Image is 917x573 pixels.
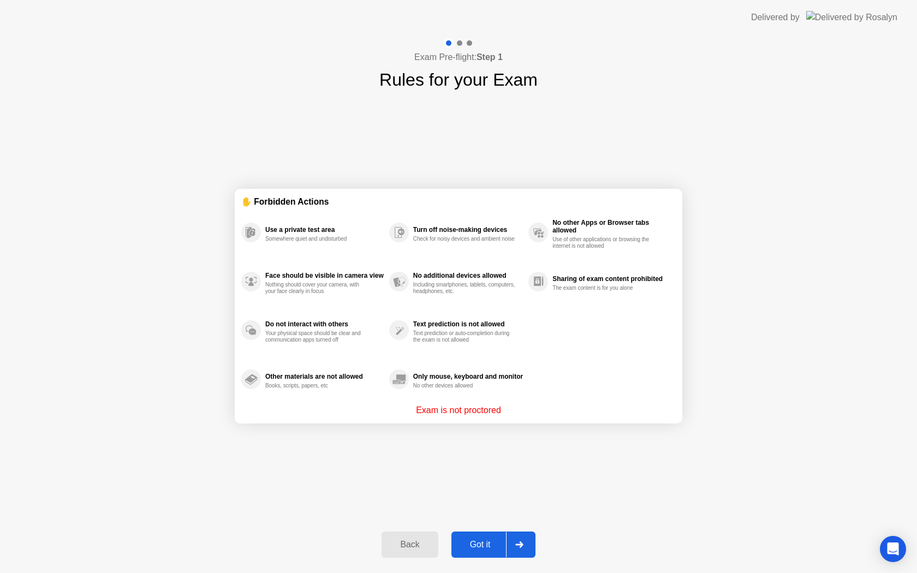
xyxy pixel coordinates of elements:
[413,236,516,242] div: Check for noisy devices and ambient noise
[265,330,368,343] div: Your physical space should be clear and communication apps turned off
[265,226,384,234] div: Use a private test area
[477,52,503,62] b: Step 1
[413,226,523,234] div: Turn off noise-making devices
[416,404,501,417] p: Exam is not proctored
[265,383,368,389] div: Books, scripts, papers, etc
[552,236,656,249] div: Use of other applications or browsing the internet is not allowed
[806,11,897,23] img: Delivered by Rosalyn
[451,532,535,558] button: Got it
[455,540,506,550] div: Got it
[880,536,906,562] div: Open Intercom Messenger
[265,272,384,279] div: Face should be visible in camera view
[414,51,503,64] h4: Exam Pre-flight:
[241,195,676,208] div: ✋ Forbidden Actions
[413,330,516,343] div: Text prediction or auto-completion during the exam is not allowed
[413,320,523,328] div: Text prediction is not allowed
[413,272,523,279] div: No additional devices allowed
[379,67,538,93] h1: Rules for your Exam
[552,219,670,234] div: No other Apps or Browser tabs allowed
[751,11,800,24] div: Delivered by
[552,285,656,291] div: The exam content is for you alone
[265,320,384,328] div: Do not interact with others
[265,236,368,242] div: Somewhere quiet and undisturbed
[385,540,434,550] div: Back
[413,383,516,389] div: No other devices allowed
[265,373,384,380] div: Other materials are not allowed
[552,275,670,283] div: Sharing of exam content prohibited
[382,532,438,558] button: Back
[265,282,368,295] div: Nothing should cover your camera, with your face clearly in focus
[413,282,516,295] div: Including smartphones, tablets, computers, headphones, etc.
[413,373,523,380] div: Only mouse, keyboard and monitor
